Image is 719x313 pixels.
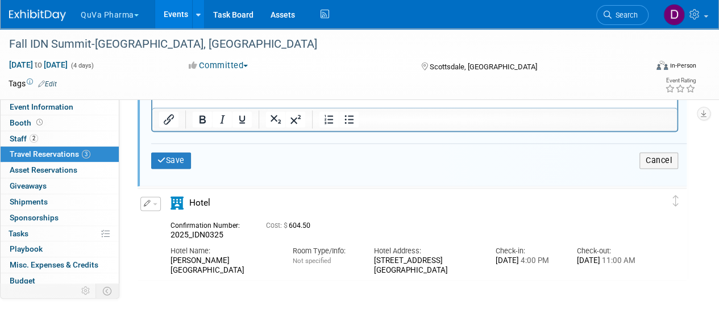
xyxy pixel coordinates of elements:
span: Search [612,11,638,19]
span: Not specified [293,257,331,265]
body: Rich Text Area. Press ALT-0 for help. [6,5,519,15]
a: Sponsorships [1,210,119,226]
a: Misc. Expenses & Credits [1,257,119,273]
span: 2 [30,134,38,143]
span: Event Information [10,102,73,111]
button: Numbered list [319,111,339,127]
span: Asset Reservations [10,165,77,174]
span: [DATE] [DATE] [9,60,68,70]
span: Scottsdale, [GEOGRAPHIC_DATA] [429,62,537,71]
span: Staff [10,134,38,143]
a: Booth [1,115,119,131]
span: Hotel [189,198,210,208]
a: Tasks [1,226,119,241]
button: Cancel [639,152,678,169]
span: Cost: $ [266,222,289,229]
img: Danielle Mitchell [663,4,685,26]
i: Hotel [171,197,184,210]
div: Fall IDN Summit-[GEOGRAPHIC_DATA], [GEOGRAPHIC_DATA] [5,34,638,55]
button: Bold [193,111,212,127]
a: Budget [1,273,119,289]
div: [PERSON_NAME] [GEOGRAPHIC_DATA] [171,256,276,276]
span: 604.50 [266,222,315,229]
button: Italic [213,111,232,127]
span: 3 [82,150,90,158]
a: Giveaways [1,178,119,194]
a: Search [596,5,649,25]
p: [PERSON_NAME] [7,5,518,15]
td: Personalize Event Tab Strip [76,283,96,298]
a: Playbook [1,241,119,257]
span: 4:00 PM [519,256,549,265]
div: Check-out: [577,246,641,256]
span: Booth not reserved yet [34,118,45,127]
span: Sponsorships [10,213,59,222]
div: Event Rating [665,78,696,84]
span: Tasks [9,229,28,238]
div: Confirmation Number: [171,218,249,230]
a: Edit [38,80,57,88]
div: Check-in: [496,246,560,256]
img: ExhibitDay [9,10,66,21]
div: Room Type/Info: [293,246,357,256]
span: 2025_IDN0325 [171,230,223,239]
span: Giveaways [10,181,47,190]
button: Committed [185,60,252,72]
a: Asset Reservations [1,162,119,178]
div: In-Person [670,61,696,70]
img: Format-Inperson.png [656,61,668,70]
div: [DATE] [496,256,560,266]
div: [STREET_ADDRESS] [GEOGRAPHIC_DATA] [373,256,479,276]
a: Staff2 [1,131,119,147]
button: Insert/edit link [159,111,178,127]
button: Superscript [286,111,305,127]
i: Click and drag to move item [673,195,679,207]
button: Bullet list [339,111,359,127]
div: [DATE] [577,256,641,266]
span: Booth [10,118,45,127]
span: (4 days) [70,62,94,69]
a: Event Information [1,99,119,115]
button: Save [151,152,191,169]
span: Travel Reservations [10,149,90,158]
span: Playbook [10,244,43,253]
a: Travel Reservations3 [1,147,119,162]
span: Misc. Expenses & Credits [10,260,98,269]
button: Underline [232,111,252,127]
span: to [33,60,44,69]
div: Event Format [596,59,696,76]
div: Hotel Name: [171,246,276,256]
span: 11:00 AM [600,256,635,265]
button: Subscript [266,111,285,127]
a: Shipments [1,194,119,210]
div: Hotel Address: [373,246,479,256]
td: Tags [9,78,57,89]
td: Toggle Event Tabs [96,283,119,298]
span: Shipments [10,197,48,206]
span: Budget [10,276,35,285]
